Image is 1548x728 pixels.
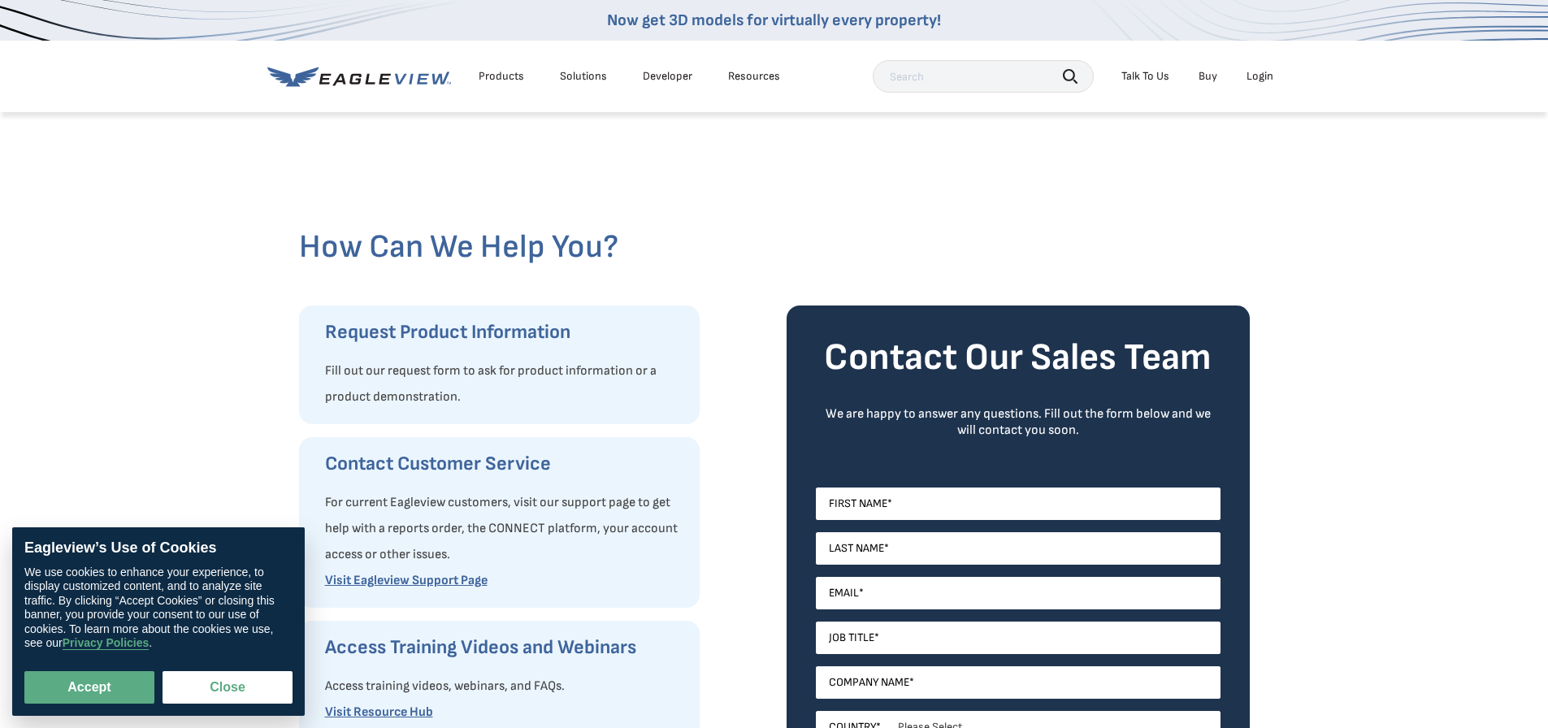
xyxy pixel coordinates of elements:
[816,406,1221,439] div: We are happy to answer any questions. Fill out the form below and we will contact you soon.
[1199,69,1217,84] a: Buy
[1121,69,1169,84] div: Talk To Us
[560,69,607,84] div: Solutions
[607,11,941,30] a: Now get 3D models for virtually every property!
[299,227,1250,266] h2: How Can We Help You?
[824,336,1212,380] strong: Contact Our Sales Team
[325,674,683,700] p: Access training videos, webinars, and FAQs.
[479,69,524,84] div: Products
[1247,69,1273,84] div: Login
[24,539,293,557] div: Eagleview’s Use of Cookies
[325,490,683,568] p: For current Eagleview customers, visit our support page to get help with a reports order, the CON...
[24,565,293,651] div: We use cookies to enhance your experience, to display customized content, and to analyze site tra...
[163,671,293,704] button: Close
[24,671,154,704] button: Accept
[325,573,488,588] a: Visit Eagleview Support Page
[325,704,433,720] a: Visit Resource Hub
[728,69,780,84] div: Resources
[325,451,683,477] h3: Contact Customer Service
[63,637,150,651] a: Privacy Policies
[873,60,1094,93] input: Search
[325,319,683,345] h3: Request Product Information
[325,635,683,661] h3: Access Training Videos and Webinars
[325,358,683,410] p: Fill out our request form to ask for product information or a product demonstration.
[643,69,692,84] a: Developer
